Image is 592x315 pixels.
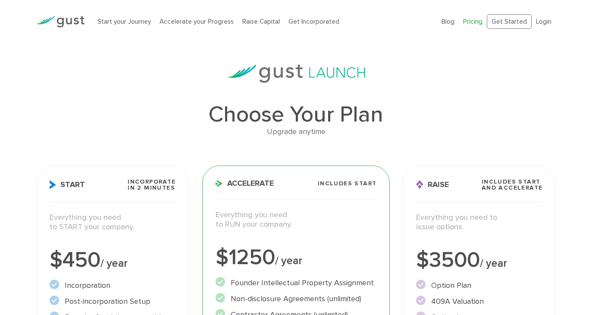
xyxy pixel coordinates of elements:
img: Gust Logo [36,16,85,28]
a: Start your Journey [97,18,151,25]
a: Pricing [463,18,482,25]
li: Founder Intellectual Property Assignment [216,277,377,289]
a: Accelerate your Progress [160,18,234,25]
span: Includes START and ACCELERATE [482,179,543,191]
img: Accelerate Icon [216,180,223,187]
li: Non-disclosure Agreements (unlimited) [216,293,377,305]
img: Start Icon X2 [50,180,56,189]
div: $1250 [216,247,377,268]
span: Includes START [318,181,377,187]
span: / year [100,257,128,270]
span: / year [275,254,302,267]
img: Raise Icon [416,180,423,189]
a: Raise Capital [242,18,280,25]
a: Blog [442,18,454,25]
li: Incorporation [50,280,176,291]
a: Get Started [487,14,532,29]
div: $3500 [416,250,542,271]
div: $450 [50,250,176,271]
a: Get Incorporated [288,18,339,25]
li: Post-incorporation Setup [50,296,176,307]
img: gust-launch-logos.svg [227,65,365,83]
li: 409A Valuation [416,296,542,307]
span: Incorporate in 2 Minutes [128,179,175,191]
span: / year [480,257,507,270]
a: Login [536,18,551,25]
span: Accelerate [216,180,274,187]
div: Upgrade anytime [36,126,556,138]
span: Raise [416,180,449,189]
li: Option Plan [416,280,542,291]
p: Everything you need to RUN your company. [216,210,377,230]
span: Start [50,180,85,189]
p: Everything you need to issue options. [416,213,542,232]
h1: Choose Your Plan [36,103,556,126]
p: Everything you need to START your company. [50,213,176,232]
